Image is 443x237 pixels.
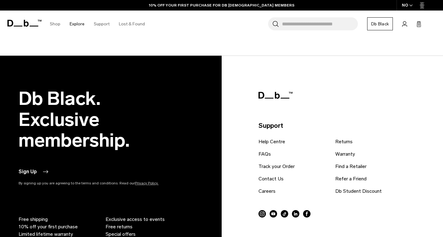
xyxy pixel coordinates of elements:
[367,17,393,30] a: Db Black
[335,150,355,158] a: Warranty
[149,2,294,8] a: 10% OFF YOUR FIRST PURCHASE FOR DB [DEMOGRAPHIC_DATA] MEMBERS
[19,180,186,186] p: By signing up you are agreeing to the terms and conditions. Read our
[335,163,367,170] a: Find a Retailer
[335,175,367,183] a: Refer a Friend
[119,13,145,35] a: Lost & Found
[94,13,110,35] a: Support
[19,216,48,223] span: Free shipping
[335,187,382,195] a: Db Student Discount
[106,216,165,223] span: Exclusive access to events
[258,187,276,195] a: Careers
[258,138,285,145] a: Help Centre
[258,150,271,158] a: FAQs
[335,138,353,145] a: Returns
[258,121,428,131] p: Support
[50,13,60,35] a: Shop
[258,175,284,183] a: Contact Us
[258,163,295,170] a: Track your Order
[135,181,159,185] a: Privacy Policy.
[106,223,132,231] span: Free returns
[19,88,186,150] h2: Db Black. Exclusive membership.
[19,223,78,231] span: 10% off your first purchase
[19,168,49,175] button: Sign Up
[45,11,150,37] nav: Main Navigation
[70,13,85,35] a: Explore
